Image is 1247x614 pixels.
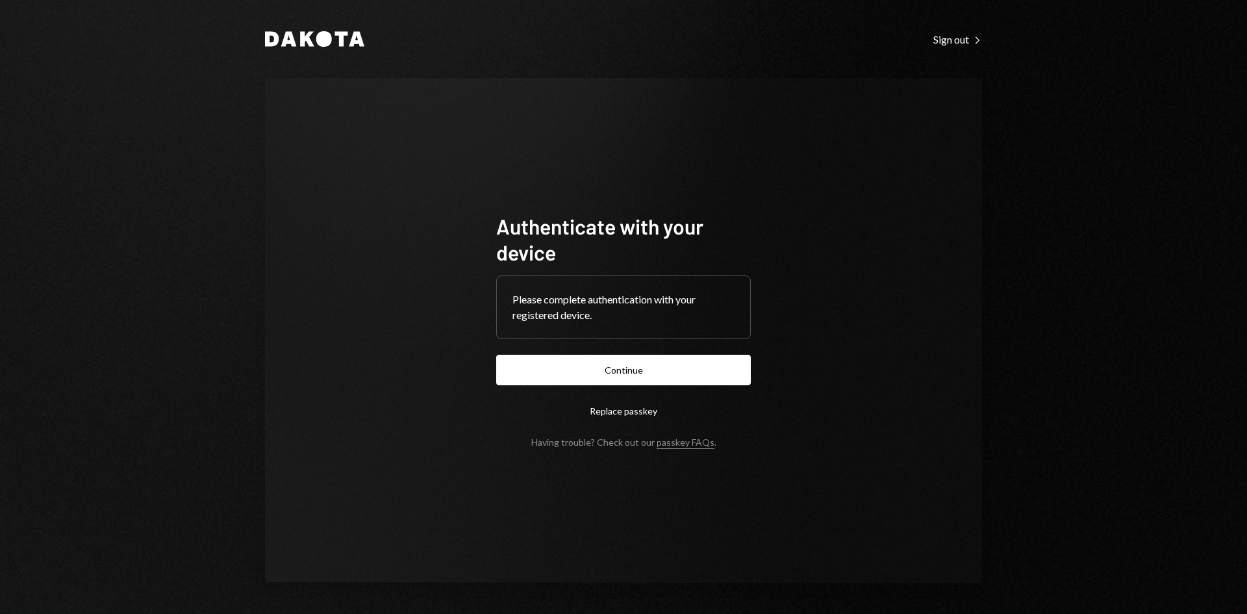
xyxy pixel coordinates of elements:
[531,437,716,448] div: Having trouble? Check out our .
[657,437,714,449] a: passkey FAQs
[512,292,735,323] div: Please complete authentication with your registered device.
[933,32,982,46] a: Sign out
[496,396,751,426] button: Replace passkey
[496,213,751,265] h1: Authenticate with your device
[933,33,982,46] div: Sign out
[496,355,751,385] button: Continue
